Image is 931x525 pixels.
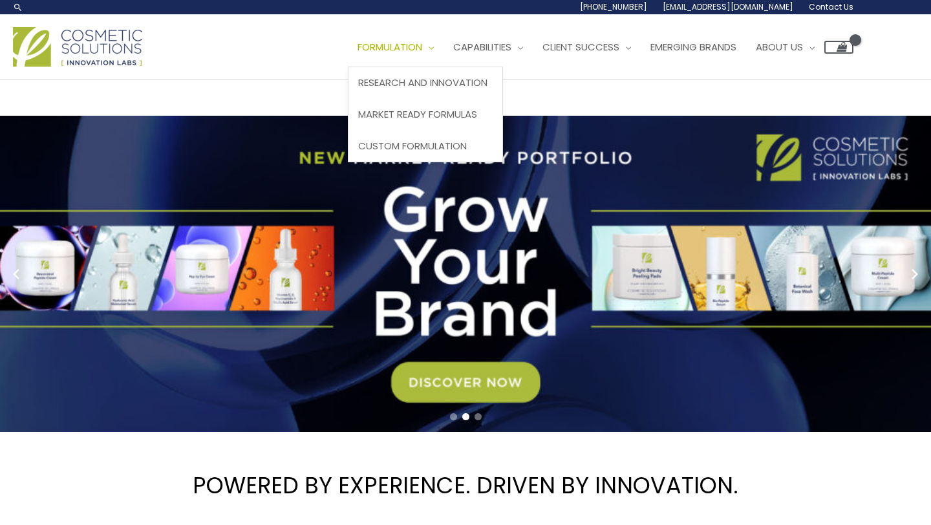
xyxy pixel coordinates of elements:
[13,27,142,67] img: Cosmetic Solutions Logo
[809,1,853,12] span: Contact Us
[641,28,746,67] a: Emerging Brands
[542,40,619,54] span: Client Success
[663,1,793,12] span: [EMAIL_ADDRESS][DOMAIN_NAME]
[358,139,467,153] span: Custom Formulation
[746,28,824,67] a: About Us
[462,413,469,420] span: Go to slide 2
[358,107,477,121] span: Market Ready Formulas
[348,67,502,99] a: Research and Innovation
[824,41,853,54] a: View Shopping Cart, empty
[358,76,487,89] span: Research and Innovation
[475,413,482,420] span: Go to slide 3
[6,264,26,284] button: Previous slide
[358,40,422,54] span: Formulation
[348,99,502,131] a: Market Ready Formulas
[453,40,511,54] span: Capabilities
[348,130,502,162] a: Custom Formulation
[13,2,23,12] a: Search icon link
[756,40,803,54] span: About Us
[905,264,925,284] button: Next slide
[580,1,647,12] span: [PHONE_NUMBER]
[338,28,853,67] nav: Site Navigation
[650,40,736,54] span: Emerging Brands
[348,28,444,67] a: Formulation
[444,28,533,67] a: Capabilities
[533,28,641,67] a: Client Success
[450,413,457,420] span: Go to slide 1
